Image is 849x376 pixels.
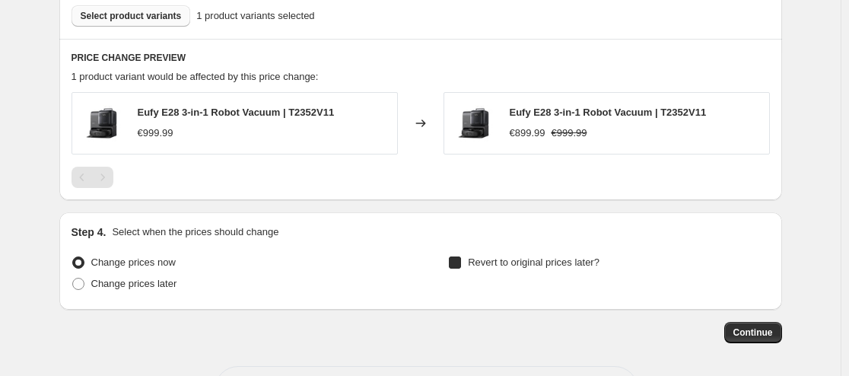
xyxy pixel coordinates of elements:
div: €899.99 [510,126,545,141]
h2: Step 4. [72,225,107,240]
span: Change prices later [91,278,177,289]
img: T2352V11-1_800x_288c6043-1cd7-4abe-a74b-d5b22eb1bbdc_80x.webp [452,100,498,146]
span: Revert to original prices later? [468,257,599,268]
span: Eufy E28 3-in-1 Robot Vacuum | T2352V11 [138,107,335,118]
nav: Pagination [72,167,113,188]
p: Select when the prices should change [112,225,278,240]
span: Continue [733,327,773,339]
div: €999.99 [138,126,173,141]
button: Continue [724,322,782,343]
span: Select product variants [81,10,182,22]
button: Select product variants [72,5,191,27]
span: Change prices now [91,257,176,268]
h6: PRICE CHANGE PREVIEW [72,52,770,64]
span: Eufy E28 3-in-1 Robot Vacuum | T2352V11 [510,107,707,118]
img: T2352V11-1_800x_288c6043-1cd7-4abe-a74b-d5b22eb1bbdc_80x.webp [80,100,126,146]
span: 1 product variant would be affected by this price change: [72,71,319,82]
span: 1 product variants selected [196,8,314,24]
strike: €999.99 [552,126,587,141]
